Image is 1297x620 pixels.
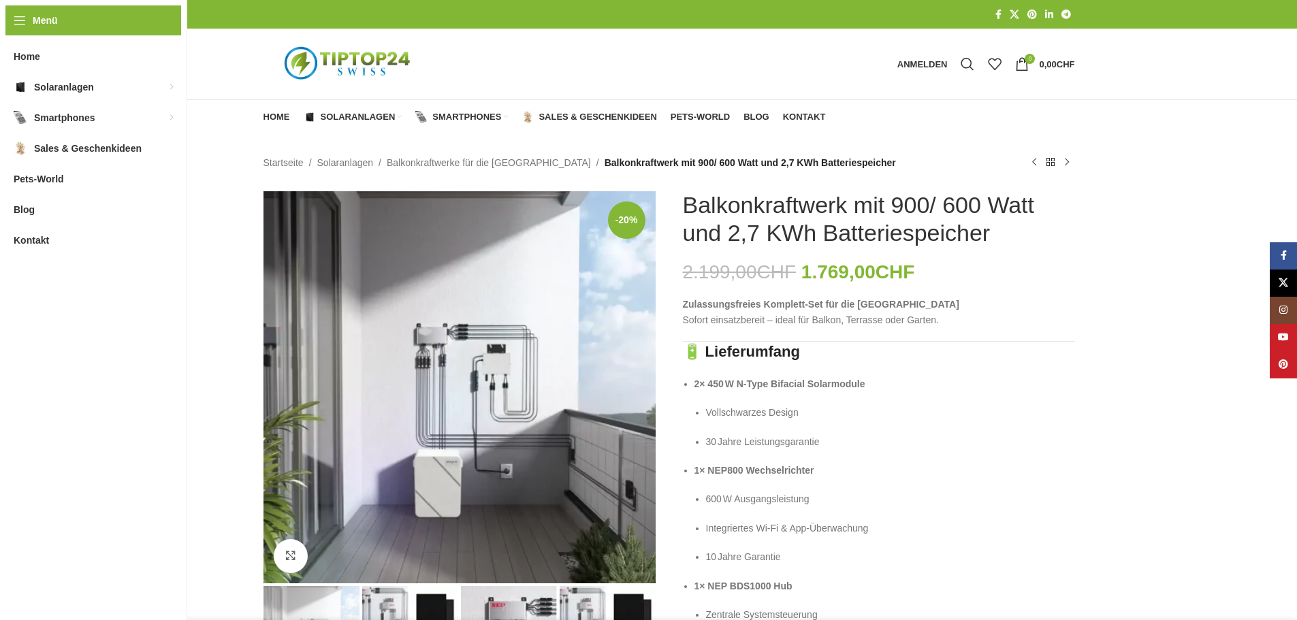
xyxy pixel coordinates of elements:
[1023,5,1041,24] a: Pinterest Social Link
[683,342,1075,363] h3: 🔋 Lieferumfang
[257,103,833,131] div: Hauptnavigation
[683,299,959,310] strong: Zulassungsfreies Komplett‑Set für die [GEOGRAPHIC_DATA]
[605,155,896,170] span: Balkonkraftwerk mit 900/ 600 Watt und 2,7 KWh Batteriespeicher
[14,228,49,252] span: Kontakt
[694,465,814,476] strong: 1× NEP800 Wechselrichter
[876,261,915,282] span: CHF
[263,155,896,170] nav: Breadcrumb
[14,44,40,69] span: Home
[671,112,730,123] span: Pets-World
[743,112,769,123] span: Blog
[1026,154,1042,171] a: Vorheriges Produkt
[801,261,915,282] bdi: 1.769,00
[304,111,316,123] img: Solaranlagen
[14,197,35,222] span: Blog
[694,581,792,591] strong: 1× NEP BDS1000 Hub
[432,112,501,123] span: Smartphones
[263,191,656,583] img: Balkonkraftwerk mit Speicher
[706,549,1075,564] p: 10 Jahre Garantie
[683,261,797,282] bdi: 2.199,00
[981,50,1008,78] div: Meine Wunschliste
[415,111,428,123] img: Smartphones
[1270,270,1297,297] a: X Social Link
[387,155,591,170] a: Balkonkraftwerke für die [GEOGRAPHIC_DATA]
[34,136,142,161] span: Sales & Geschenkideen
[34,105,95,130] span: Smartphones
[1039,59,1074,69] bdi: 0,00
[415,103,508,131] a: Smartphones
[263,112,290,123] span: Home
[33,13,58,28] span: Menü
[991,5,1006,24] a: Facebook Social Link
[317,155,374,170] a: Solaranlagen
[1008,50,1081,78] a: 0 0,00CHF
[1057,5,1075,24] a: Telegram Social Link
[263,155,304,170] a: Startseite
[897,60,948,69] span: Anmelden
[263,103,290,131] a: Home
[694,378,865,389] strong: 2× 450 W N‑Type Bifacial Solarmodule
[706,491,1075,506] p: 600 W Ausgangsleistung
[683,297,1075,327] p: Sofort einsatzbereit – ideal für Balkon, Terrasse oder Garten.
[608,201,645,239] span: -20%
[14,142,27,155] img: Sales & Geschenkideen
[891,50,955,78] a: Anmelden
[14,111,27,125] img: Smartphones
[1270,324,1297,351] a: YouTube Social Link
[1270,297,1297,324] a: Instagram Social Link
[14,80,27,94] img: Solaranlagen
[1059,154,1075,171] a: Nächstes Produkt
[783,103,826,131] a: Kontakt
[671,103,730,131] a: Pets-World
[743,103,769,131] a: Blog
[522,103,656,131] a: Sales & Geschenkideen
[1041,5,1057,24] a: LinkedIn Social Link
[522,111,534,123] img: Sales & Geschenkideen
[757,261,797,282] span: CHF
[1270,242,1297,270] a: Facebook Social Link
[783,112,826,123] span: Kontakt
[1057,59,1075,69] span: CHF
[954,50,981,78] a: Suche
[34,75,94,99] span: Solaranlagen
[1270,351,1297,378] a: Pinterest Social Link
[14,167,64,191] span: Pets-World
[263,58,434,69] a: Logo der Website
[706,434,1075,449] p: 30 Jahre Leistungsgarantie
[321,112,396,123] span: Solaranlagen
[1006,5,1023,24] a: X Social Link
[539,112,656,123] span: Sales & Geschenkideen
[304,103,402,131] a: Solaranlagen
[706,405,1075,420] p: Vollschwarzes Design
[683,191,1075,247] h1: Balkonkraftwerk mit 900/ 600 Watt und 2,7 KWh Batteriespeicher
[1025,54,1035,64] span: 0
[706,521,1075,536] p: Integriertes Wi‑Fi & App‑Überwachung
